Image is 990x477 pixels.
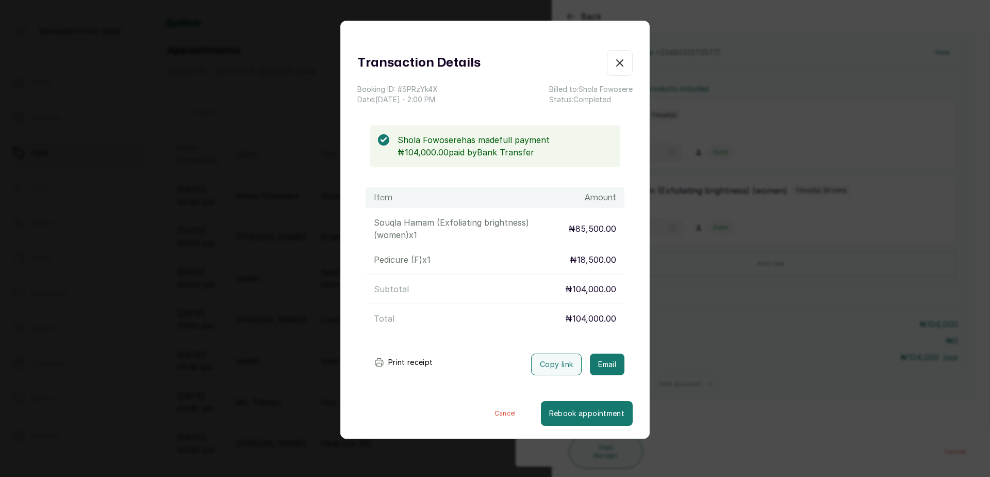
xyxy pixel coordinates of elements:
h1: Item [374,192,392,204]
p: Billed to: Shola Fowosere [549,84,633,94]
button: Rebook appointment [541,401,633,426]
p: Shola Fowosere has made full payment [398,134,612,146]
p: Pedicure (F) x 1 [374,253,431,266]
button: Cancel [470,401,541,426]
h1: Transaction Details [357,54,481,72]
p: Booking ID: # SPRzYk4X [357,84,438,94]
button: Email [590,354,624,375]
p: ₦18,500.00 [570,253,616,266]
p: Status: Completed [549,94,633,105]
p: Souqla Hamam (Exfoliating brightness) (women) x 1 [374,216,568,241]
p: ₦104,000.00 [565,312,616,325]
p: Total [374,312,394,325]
button: Copy link [531,354,582,375]
p: Date: [DATE] ・ 2:00 PM [357,94,438,105]
p: ₦104,000.00 paid by Bank Transfer [398,146,612,158]
p: ₦85,500.00 [568,222,616,235]
p: Subtotal [374,283,409,295]
p: ₦104,000.00 [565,283,616,295]
button: Print receipt [366,352,441,373]
h1: Amount [585,192,616,204]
